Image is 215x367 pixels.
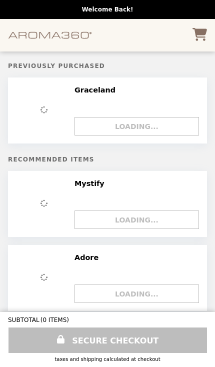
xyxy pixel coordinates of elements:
[8,25,92,45] img: Brand Logo
[8,316,40,323] span: SUBTOTAL
[40,316,69,323] span: ( 0 ITEMS )
[8,62,207,69] h5: Previously Purchased
[8,156,207,163] h5: Recommended Items
[74,253,102,262] h2: Adore
[81,6,133,13] p: Welcome Back!
[74,179,108,188] h2: Mystify
[74,85,119,94] h2: Graceland
[8,356,207,362] div: Taxes and Shipping calculated at checkout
